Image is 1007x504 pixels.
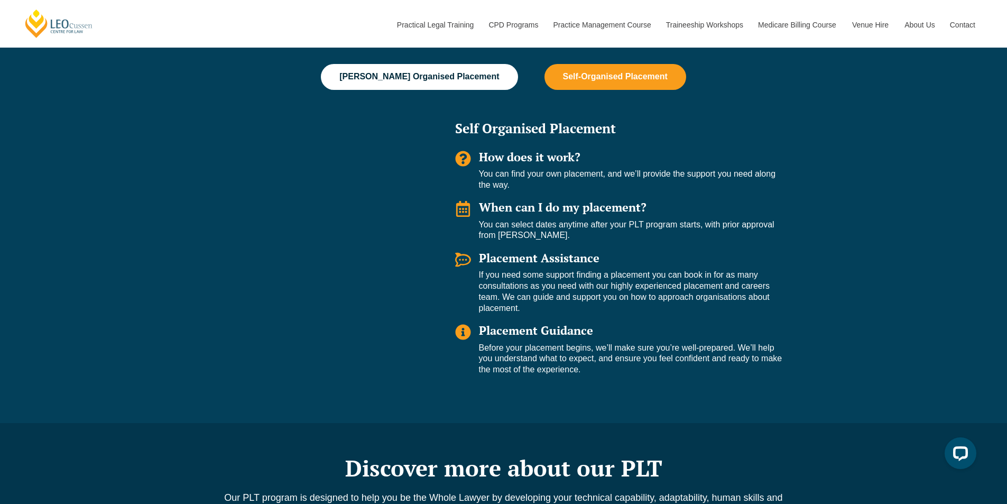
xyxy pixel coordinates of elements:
h2: Discover more about our PLT [202,455,805,481]
span: [PERSON_NAME] Organised Placement [339,72,499,81]
div: Tabs. Open items with Enter or Space, close with Escape and navigate using the Arrow keys. [202,64,805,391]
span: Self-Organised Placement [563,72,668,81]
p: If you need some support finding a placement you can book in for as many consultations as you nee... [479,270,789,314]
span: Placement Guidance [479,323,593,338]
a: Contact [942,2,983,48]
h2: Self Organised Placement [455,122,789,135]
a: Practical Legal Training [389,2,481,48]
span: How does it work? [479,149,580,164]
a: CPD Programs [481,2,545,48]
a: About Us [897,2,942,48]
a: [PERSON_NAME] Centre for Law [24,8,94,39]
a: Venue Hire [844,2,897,48]
p: You can select dates anytime after your PLT program starts, with prior approval from [PERSON_NAME]. [479,219,789,242]
span: When can I do my placement? [479,199,646,215]
a: Traineeship Workshops [658,2,750,48]
a: Practice Management Course [546,2,658,48]
p: Before your placement begins, we’ll make sure you’re well-prepared. We’ll help you understand wha... [479,343,789,375]
p: You can find your own placement, and we’ll provide the support you need along the way. [479,169,789,191]
iframe: LiveChat chat widget [936,433,981,478]
a: Medicare Billing Course [750,2,844,48]
span: Placement Assistance [479,250,599,265]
